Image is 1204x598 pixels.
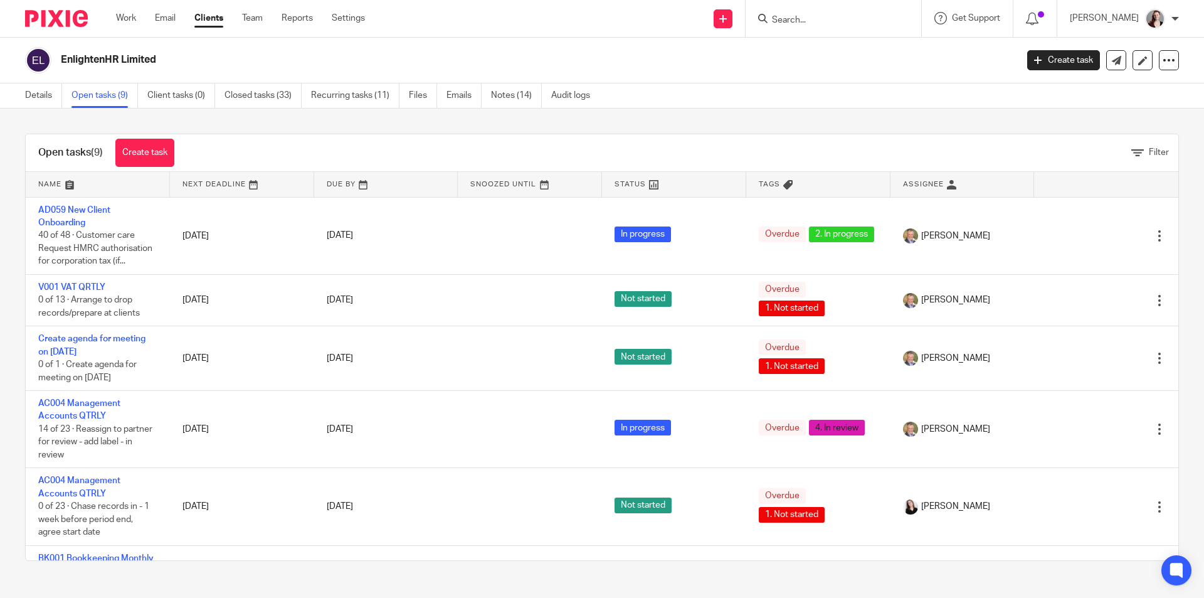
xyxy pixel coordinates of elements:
img: High%20Res%20Andrew%20Price%20Accountants_Poppy%20Jakes%20photography-1109.jpg [903,293,918,308]
span: 1. Not started [759,301,825,316]
span: [DATE] [327,232,353,240]
img: High%20Res%20Andrew%20Price%20Accountants_Poppy%20Jakes%20photography-1109.jpg [903,422,918,437]
span: Overdue [759,339,806,355]
span: Get Support [952,14,1000,23]
span: Status [615,181,646,188]
p: [PERSON_NAME] [1070,12,1139,24]
a: Email [155,12,176,24]
a: Create task [1027,50,1100,70]
a: Audit logs [551,83,599,108]
span: 4. In review [809,420,865,435]
span: 2. In progress [809,227,874,242]
a: Client tasks (0) [147,83,215,108]
span: Filter [1149,148,1169,157]
span: 0 of 23 · Chase records in - 1 week before period end, agree start date [38,502,149,537]
a: Create task [115,139,174,167]
span: Tags [759,181,780,188]
span: [PERSON_NAME] [921,294,990,306]
span: [PERSON_NAME] [921,352,990,365]
a: Recurring tasks (11) [311,83,399,108]
a: Work [116,12,136,24]
h2: EnlightenHR Limited [61,53,819,67]
img: HR%20Andrew%20Price_Molly_Poppy%20Jakes%20Photography-7.jpg [903,499,918,515]
span: [DATE] [327,425,353,434]
a: Settings [332,12,365,24]
a: Emails [446,83,482,108]
span: [PERSON_NAME] [921,423,990,435]
span: Overdue [759,227,806,242]
span: (9) [91,147,103,158]
td: [DATE] [170,468,314,545]
img: Pixie [25,10,88,27]
span: [PERSON_NAME] [921,500,990,513]
td: [DATE] [170,274,314,326]
span: [DATE] [327,296,353,305]
td: [DATE] [170,391,314,468]
h1: Open tasks [38,146,103,159]
a: Clients [194,12,223,24]
span: In progress [615,420,671,435]
span: Overdue [759,488,806,504]
span: 40 of 48 · Customer care Request HMRC authorisation for corporation tax (if... [38,231,152,265]
span: 14 of 23 · Reassign to partner for review - add label - in review [38,425,152,459]
span: 1. Not started [759,507,825,523]
span: 1. Not started [759,358,825,374]
span: Not started [615,349,672,365]
img: High%20Res%20Andrew%20Price%20Accountants_Poppy%20Jakes%20photography-1109.jpg [903,351,918,366]
span: In progress [615,227,671,242]
a: Reports [282,12,313,24]
img: High%20Res%20Andrew%20Price%20Accountants_Poppy%20Jakes%20photography-1109.jpg [903,228,918,243]
a: Details [25,83,62,108]
a: Files [409,83,437,108]
img: svg%3E [25,47,51,73]
td: [DATE] [170,545,314,597]
a: Notes (14) [491,83,542,108]
span: Overdue [759,282,806,297]
span: [PERSON_NAME] [921,230,990,242]
a: Open tasks (9) [71,83,138,108]
td: [DATE] [170,326,314,391]
a: AC004 Management Accounts QTRLY [38,476,120,498]
img: High%20Res%20Andrew%20Price%20Accountants%20_Poppy%20Jakes%20Photography-3%20-%20Copy.jpg [1145,9,1165,29]
span: Overdue [759,420,806,435]
span: [DATE] [327,503,353,511]
a: V001 VAT QRTLY [38,283,105,292]
td: [DATE] [170,197,314,274]
span: Not started [615,498,672,513]
input: Search [771,15,884,26]
a: Closed tasks (33) [224,83,302,108]
span: Not started [615,291,672,307]
a: Team [242,12,263,24]
span: [DATE] [327,354,353,363]
a: Create agenda for meeting on [DATE] [38,334,145,356]
a: AC004 Management Accounts QTRLY [38,399,120,420]
a: BK001 Bookkeeping Monthly [38,554,154,563]
span: 0 of 13 · Arrange to drop records/prepare at clients [38,296,140,318]
span: 0 of 1 · Create agenda for meeting on [DATE] [38,360,137,382]
span: Snoozed Until [470,181,536,188]
a: AD059 New Client Onboarding [38,206,110,227]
